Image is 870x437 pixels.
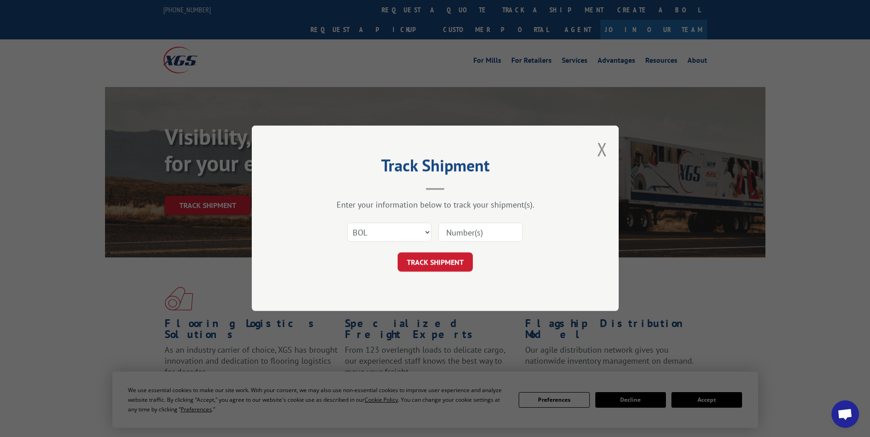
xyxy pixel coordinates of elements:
[597,137,607,161] button: Close modal
[398,253,473,272] button: TRACK SHIPMENT
[298,159,573,176] h2: Track Shipment
[298,200,573,210] div: Enter your information below to track your shipment(s).
[438,223,523,242] input: Number(s)
[831,400,859,428] div: Open chat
